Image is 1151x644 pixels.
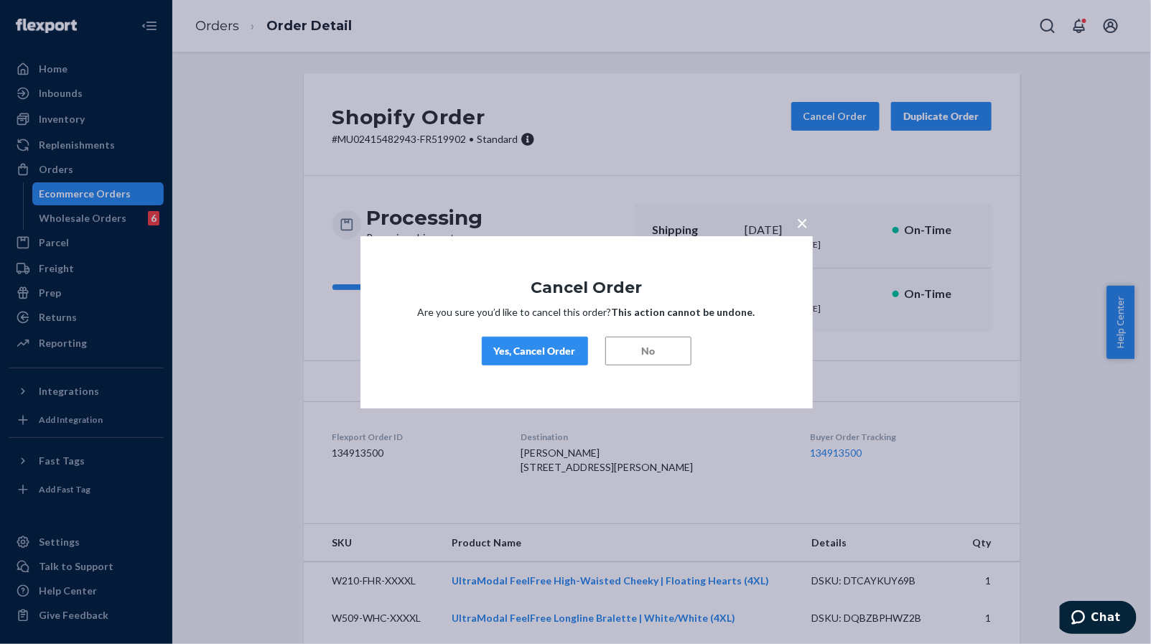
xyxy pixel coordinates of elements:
button: Yes, Cancel Order [482,337,588,365]
div: Yes, Cancel Order [494,344,576,358]
strong: This action cannot be undone. [612,306,755,318]
button: No [605,337,691,365]
p: Are you sure you’d like to cancel this order? [404,305,770,319]
iframe: Opens a widget where you can chat to one of our agents [1060,601,1137,637]
h1: Cancel Order [404,279,770,296]
span: × [797,210,809,234]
